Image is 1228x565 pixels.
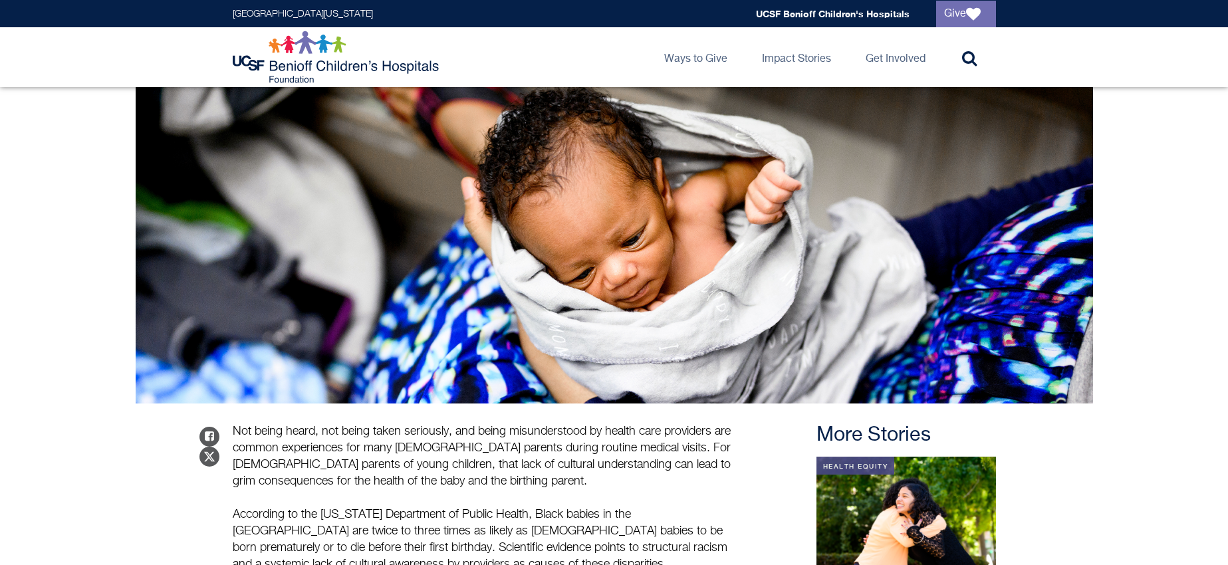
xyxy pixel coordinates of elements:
[233,9,373,19] a: [GEOGRAPHIC_DATA][US_STATE]
[816,423,996,447] h2: More Stories
[233,31,442,84] img: Logo for UCSF Benioff Children's Hospitals Foundation
[756,8,910,19] a: UCSF Benioff Children's Hospitals
[233,423,745,490] p: Not being heard, not being taken seriously, and being misunderstood by health care providers are ...
[816,457,895,475] div: Health Equity
[855,27,936,87] a: Get Involved
[751,27,842,87] a: Impact Stories
[936,1,996,27] a: Give
[654,27,738,87] a: Ways to Give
